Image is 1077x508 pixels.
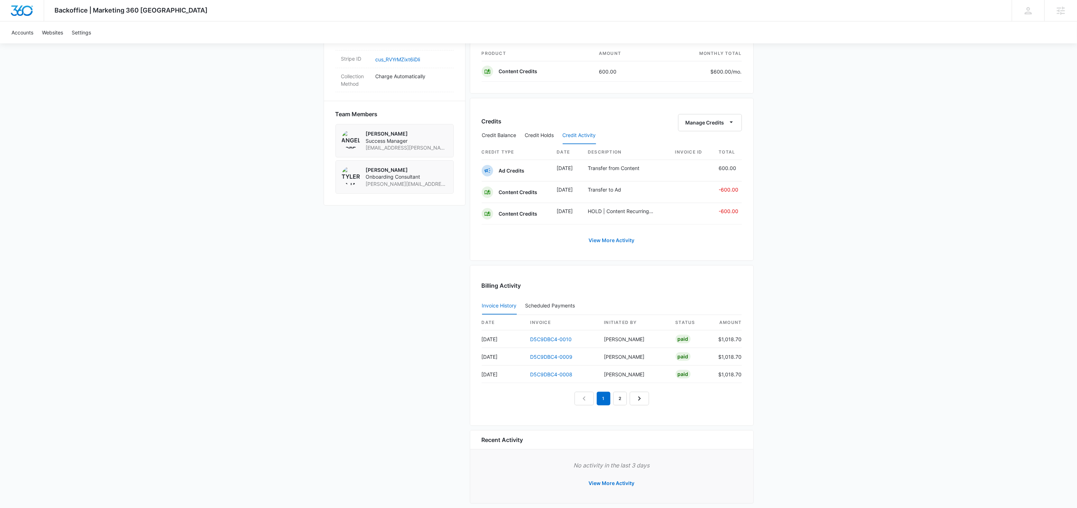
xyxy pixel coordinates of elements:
[530,336,572,342] a: D5C9DBC4-0010
[499,189,538,196] p: Content Credits
[654,46,742,61] th: monthly total
[499,210,538,217] p: Content Credits
[731,69,742,75] span: /mo.
[669,145,713,160] th: Invoice ID
[366,180,448,188] span: [PERSON_NAME][EMAIL_ADDRESS][PERSON_NAME][DOMAIN_NAME]
[551,145,582,160] th: Date
[335,51,454,68] div: Stripe IDcus_RVYrMZixt6iDli
[499,68,538,75] p: Content Credits
[713,315,742,330] th: amount
[482,461,742,470] p: No activity in the last 3 days
[713,366,742,383] td: $1,018.70
[341,55,370,62] dt: Stripe ID
[482,127,516,144] button: Credit Balance
[482,315,525,330] th: date
[575,392,649,405] nav: Pagination
[335,68,454,92] div: Collection MethodCharge Automatically
[482,46,594,61] th: product
[676,335,691,343] div: Paid
[678,114,742,131] button: Manage Credits
[670,315,713,330] th: status
[366,144,448,151] span: [EMAIL_ADDRESS][PERSON_NAME][DOMAIN_NAME]
[38,22,67,43] a: Websites
[7,22,38,43] a: Accounts
[482,436,523,444] h6: Recent Activity
[719,207,742,215] p: -600.00
[67,22,95,43] a: Settings
[525,127,554,144] button: Credit Holds
[499,167,525,174] p: Ad Credits
[525,315,599,330] th: invoice
[557,164,576,172] p: [DATE]
[482,117,502,126] h3: Credits
[598,366,669,383] td: [PERSON_NAME]
[482,281,742,290] h3: Billing Activity
[557,207,576,215] p: [DATE]
[582,145,669,160] th: Description
[630,392,649,405] a: Next Page
[719,186,742,193] p: -600.00
[482,297,517,315] button: Invoice History
[342,130,360,149] img: Angelis Torres
[482,330,525,348] td: [DATE]
[582,232,642,249] a: View More Activity
[708,68,742,75] p: $600.00
[366,137,448,145] span: Success Manager
[582,475,642,492] button: View More Activity
[366,173,448,180] span: Onboarding Consultant
[588,207,654,215] p: HOLD | Content Recurring - M319204
[482,145,551,160] th: Credit Type
[593,46,654,61] th: amount
[530,354,573,360] a: D5C9DBC4-0009
[366,130,448,137] p: [PERSON_NAME]
[719,164,742,172] p: 600.00
[482,348,525,366] td: [DATE]
[713,348,742,366] td: $1,018.70
[588,164,654,172] p: Transfer from Content
[597,392,610,405] em: 1
[598,348,669,366] td: [PERSON_NAME]
[598,330,669,348] td: [PERSON_NAME]
[598,315,669,330] th: Initiated By
[713,330,742,348] td: $1,018.70
[588,186,654,193] p: Transfer to Ad
[525,303,578,308] div: Scheduled Payments
[482,366,525,383] td: [DATE]
[530,371,573,377] a: D5C9DBC4-0008
[341,72,370,88] dt: Collection Method
[713,145,742,160] th: Total
[563,127,596,144] button: Credit Activity
[335,110,378,118] span: Team Members
[376,72,448,80] p: Charge Automatically
[342,166,360,185] img: Tyler Pajak
[376,56,420,62] a: cus_RVYrMZixt6iDli
[55,6,208,14] span: Backoffice | Marketing 360 [GEOGRAPHIC_DATA]
[557,186,576,193] p: [DATE]
[593,61,654,82] td: 600.00
[613,392,627,405] a: Page 2
[676,352,691,361] div: Paid
[366,166,448,174] p: [PERSON_NAME]
[676,370,691,378] div: Paid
